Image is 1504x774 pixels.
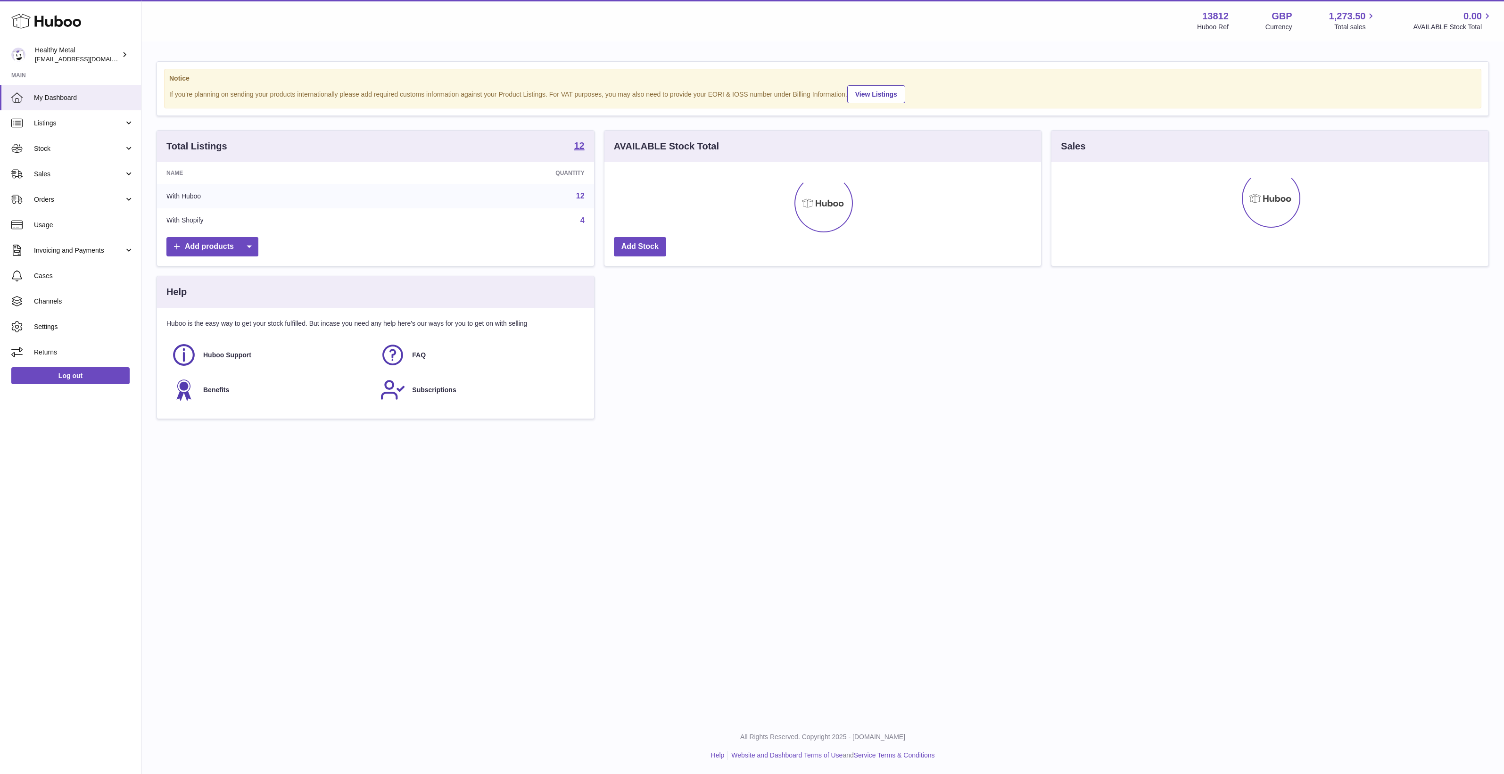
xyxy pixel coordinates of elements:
a: Subscriptions [380,377,579,403]
span: Huboo Support [203,351,251,360]
span: Orders [34,195,124,204]
strong: GBP [1272,10,1292,23]
a: 0.00 AVAILABLE Stock Total [1413,10,1493,32]
span: Stock [34,144,124,153]
span: My Dashboard [34,93,134,102]
a: Add Stock [614,237,666,256]
span: Cases [34,272,134,280]
a: Benefits [171,377,371,403]
div: Currency [1265,23,1292,32]
a: Service Terms & Conditions [854,751,935,759]
a: 1,273.50 Total sales [1329,10,1377,32]
a: Log out [11,367,130,384]
h3: Sales [1061,140,1085,153]
h3: Total Listings [166,140,227,153]
th: Quantity [393,162,594,184]
strong: Notice [169,74,1476,83]
a: Help [711,751,725,759]
span: 1,273.50 [1329,10,1366,23]
img: internalAdmin-13812@internal.huboo.com [11,48,25,62]
div: Healthy Metal [35,46,120,64]
td: With Shopify [157,208,393,233]
a: 12 [576,192,585,200]
td: With Huboo [157,184,393,208]
p: All Rights Reserved. Copyright 2025 - [DOMAIN_NAME] [149,733,1496,741]
span: Subscriptions [412,386,456,395]
a: FAQ [380,342,579,368]
a: Huboo Support [171,342,371,368]
th: Name [157,162,393,184]
span: Invoicing and Payments [34,246,124,255]
strong: 12 [574,141,584,150]
span: Benefits [203,386,229,395]
span: Total sales [1334,23,1376,32]
li: and [728,751,934,760]
div: If you're planning on sending your products internationally please add required customs informati... [169,84,1476,103]
a: 4 [580,216,585,224]
span: FAQ [412,351,426,360]
span: Listings [34,119,124,128]
h3: AVAILABLE Stock Total [614,140,719,153]
span: 0.00 [1463,10,1482,23]
span: Returns [34,348,134,357]
a: View Listings [847,85,905,103]
div: Huboo Ref [1197,23,1229,32]
span: Settings [34,322,134,331]
span: Channels [34,297,134,306]
a: Add products [166,237,258,256]
a: Website and Dashboard Terms of Use [731,751,843,759]
span: [EMAIL_ADDRESS][DOMAIN_NAME] [35,55,139,63]
span: Sales [34,170,124,179]
h3: Help [166,286,187,298]
span: AVAILABLE Stock Total [1413,23,1493,32]
p: Huboo is the easy way to get your stock fulfilled. But incase you need any help here's our ways f... [166,319,585,328]
strong: 13812 [1202,10,1229,23]
a: 12 [574,141,584,152]
span: Usage [34,221,134,230]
